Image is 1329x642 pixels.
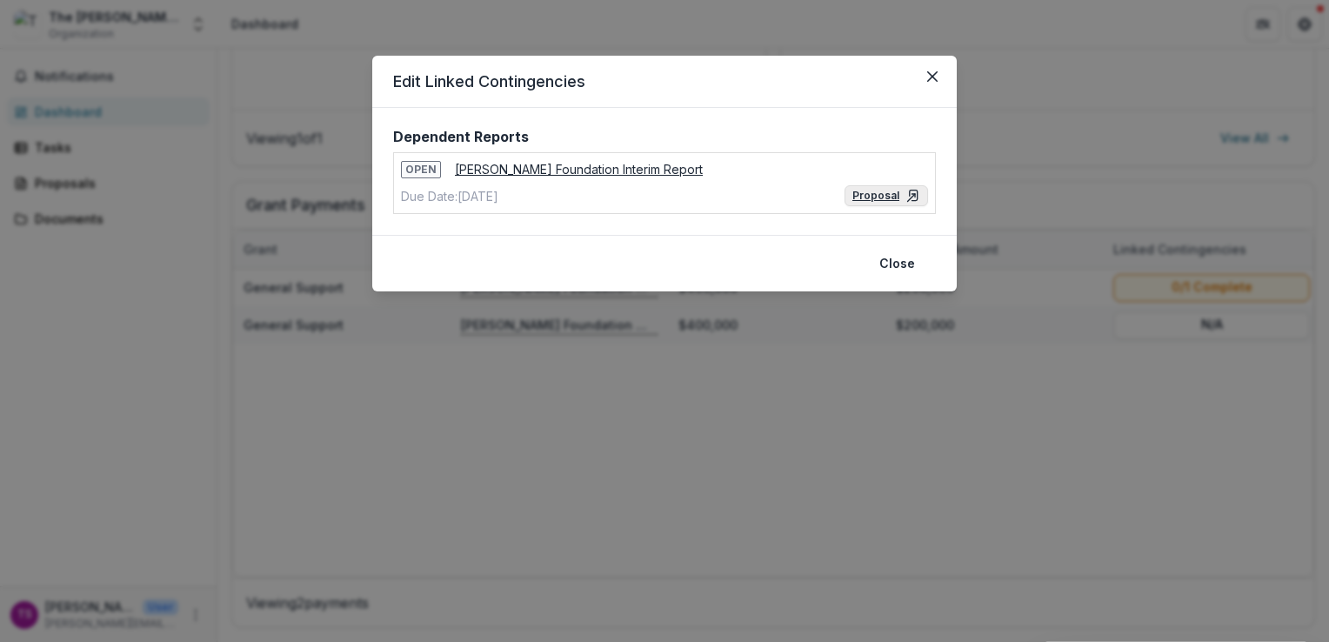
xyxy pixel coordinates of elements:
[401,187,498,205] p: Due Date: [DATE]
[393,129,529,145] h2: Dependent Reports
[845,185,928,206] a: Proposal
[869,250,925,278] button: Close
[918,63,946,90] button: Close
[455,162,703,177] u: [PERSON_NAME] Foundation Interim Report
[372,56,957,108] header: Edit Linked Contingencies
[455,160,703,178] a: [PERSON_NAME] Foundation Interim Report
[401,161,441,178] span: Open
